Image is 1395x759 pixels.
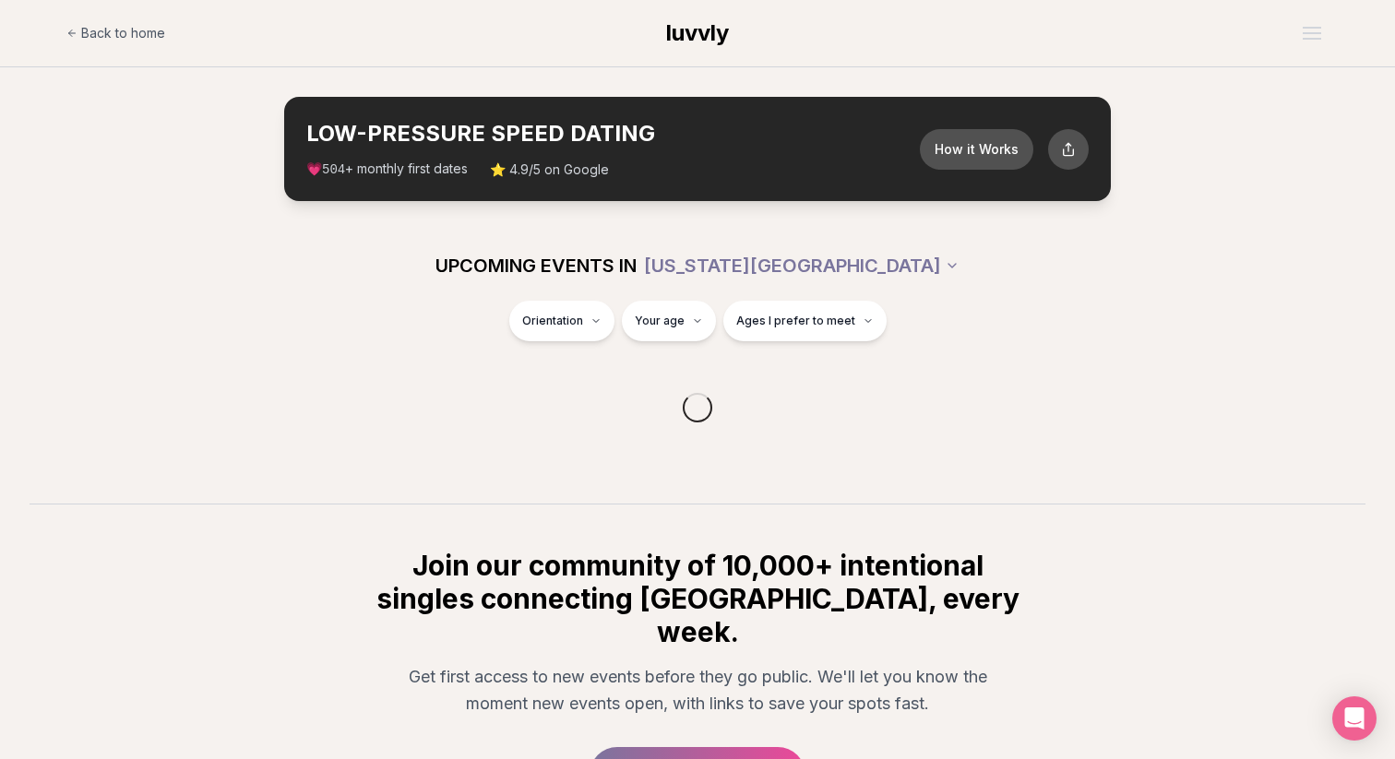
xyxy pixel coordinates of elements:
button: Orientation [509,301,614,341]
span: 504 [322,162,345,177]
span: Ages I prefer to meet [736,314,855,328]
span: UPCOMING EVENTS IN [435,253,637,279]
span: ⭐ 4.9/5 on Google [490,160,609,179]
span: 💗 + monthly first dates [306,160,468,179]
div: Open Intercom Messenger [1332,696,1377,741]
h2: LOW-PRESSURE SPEED DATING [306,119,920,148]
button: Ages I prefer to meet [723,301,887,341]
button: How it Works [920,129,1033,170]
h2: Join our community of 10,000+ intentional singles connecting [GEOGRAPHIC_DATA], every week. [373,549,1022,648]
span: Your age [635,314,685,328]
span: Orientation [522,314,583,328]
button: Your age [622,301,716,341]
a: luvvly [666,18,729,48]
a: Back to home [66,15,165,52]
span: luvvly [666,19,729,46]
p: Get first access to new events before they go public. We'll let you know the moment new events op... [387,663,1008,717]
button: Open menu [1295,19,1329,47]
button: [US_STATE][GEOGRAPHIC_DATA] [644,245,960,286]
span: Back to home [81,24,165,42]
